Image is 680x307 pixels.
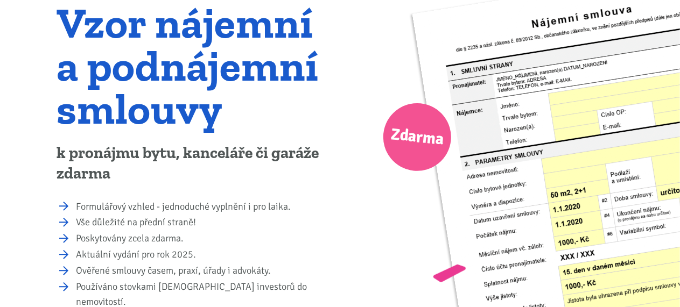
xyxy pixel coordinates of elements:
li: Ověřené smlouvy časem, praxí, úřady i advokáty. [76,263,333,279]
span: Zdarma [389,120,445,154]
li: Formulářový vzhled - jednoduché vyplnění i pro laika. [76,199,333,215]
h1: Vzor nájemní a podnájemní smlouvy [57,1,333,130]
li: Vše důležité na přední straně! [76,215,333,230]
p: k pronájmu bytu, kanceláře či garáže zdarma [57,143,333,184]
li: Poskytovány zcela zdarma. [76,231,333,246]
li: Aktuální vydání pro rok 2025. [76,247,333,262]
